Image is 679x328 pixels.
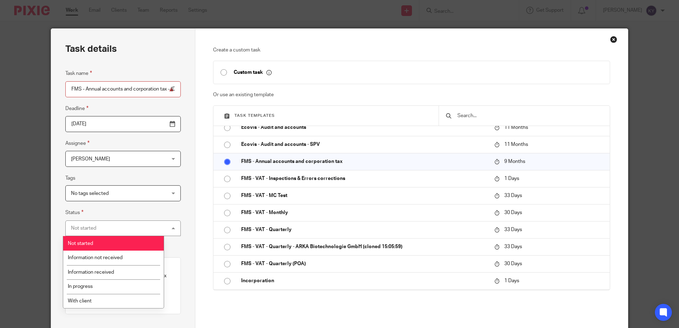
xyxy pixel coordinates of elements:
[504,193,522,198] span: 33 Days
[234,114,275,117] span: Task templates
[241,158,487,165] p: FMS - Annual accounts and corporation tax
[504,142,528,147] span: 11 Months
[241,175,487,182] p: FMS - VAT - Inspections & Errors corrections
[504,227,522,232] span: 33 Days
[65,104,88,113] label: Deadline
[68,270,114,275] span: Information received
[504,176,519,181] span: 1 Days
[71,157,110,162] span: [PERSON_NAME]
[504,210,522,215] span: 30 Days
[65,81,181,97] input: Task name
[68,284,93,289] span: In progress
[504,159,525,164] span: 9 Months
[213,47,610,54] p: Create a custom task
[71,191,109,196] span: No tags selected
[504,261,522,266] span: 30 Days
[65,208,83,217] label: Status
[241,209,487,216] p: FMS - VAT - Monthly
[68,299,92,304] span: With client
[241,226,487,233] p: FMS - VAT - Quarterly
[241,192,487,199] p: FMS - VAT - MC Test
[65,43,117,55] h2: Task details
[241,124,487,131] p: Ecovis - Audit and accounts
[241,277,487,284] p: Incorporation
[71,226,96,231] div: Not started
[504,244,522,249] span: 33 Days
[234,69,272,76] p: Custom task
[65,139,89,147] label: Assignee
[65,69,92,77] label: Task name
[65,175,75,182] label: Tags
[610,36,617,43] div: Close this dialog window
[241,141,487,148] p: Ecovis - Audit and accounts - SPV
[68,241,93,246] span: Not started
[68,255,123,260] span: Information not received
[241,260,487,267] p: FMS - VAT - Quarterly (POA)
[504,125,528,130] span: 11 Months
[241,243,487,250] p: FMS - VAT - Quarterly - ARKA Biotechnologie GmbH (cloned 15:05:59)
[504,278,519,283] span: 1 Days
[457,112,603,120] input: Search...
[213,91,610,98] p: Or use an existing template
[65,116,181,132] input: Use the arrow keys to pick a date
